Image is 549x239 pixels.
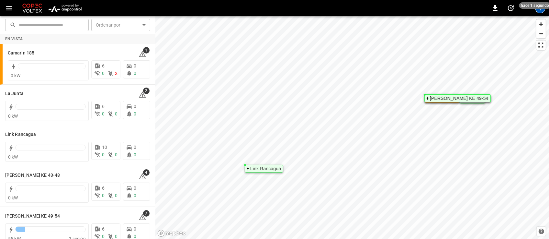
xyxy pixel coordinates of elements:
span: 6 [102,104,105,109]
span: 0 [134,71,136,76]
span: 1 [143,47,150,54]
span: 0 [134,234,136,239]
div: [PERSON_NAME] KE 49-54 [430,96,488,100]
span: 0 [102,71,105,76]
span: 6 [102,226,105,232]
span: 7 [143,210,150,217]
span: 0 [115,234,118,239]
span: 0 [115,111,118,116]
span: 4 [143,169,150,176]
span: 10 [102,145,107,150]
span: 0 kW [11,73,21,78]
span: 0 [134,185,136,191]
button: Zoom in [536,19,546,29]
div: Link Rancagua [250,167,281,171]
img: ampcontrol.io logo [46,2,84,14]
span: 6 [102,63,105,68]
img: Customer Logo [21,2,43,14]
span: 2 [143,88,150,94]
div: Map marker [245,165,283,173]
span: 0 [134,193,136,198]
span: 0 [102,152,105,157]
span: 6 [102,185,105,191]
span: 0 [134,145,136,150]
h6: Link Rancagua [5,131,36,138]
span: 0 [102,111,105,116]
h6: La Junta [5,90,24,97]
a: Mapbox homepage [157,230,186,237]
span: 0 [134,63,136,68]
button: set refresh interval [506,3,516,13]
span: 0 [102,193,105,198]
h6: Camarin 185 [8,50,34,57]
span: 0 [134,152,136,157]
span: 2 [115,71,118,76]
h6: Loza Colon KE 43-48 [5,172,60,179]
span: 0 [134,111,136,116]
span: 0 [115,152,118,157]
span: 0 kW [8,154,18,160]
span: 0 [102,234,105,239]
span: 0 kW [8,195,18,200]
div: Map marker [424,94,491,102]
span: 0 kW [8,114,18,119]
button: Zoom out [536,29,546,38]
span: 0 [134,104,136,109]
span: 0 [115,193,118,198]
span: 0 [134,226,136,232]
h6: Loza Colon KE 49-54 [5,213,60,220]
strong: En vista [5,37,23,41]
